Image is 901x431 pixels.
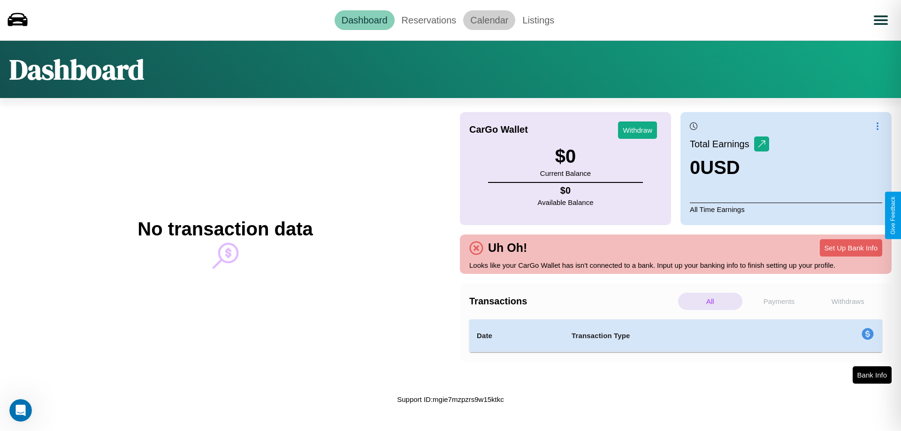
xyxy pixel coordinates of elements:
h3: 0 USD [690,157,769,178]
div: Give Feedback [890,197,896,234]
h4: Transaction Type [572,330,785,341]
button: Withdraw [618,121,657,139]
p: Total Earnings [690,136,754,152]
a: Calendar [463,10,515,30]
h1: Dashboard [9,50,144,89]
p: All Time Earnings [690,203,882,216]
table: simple table [469,319,882,352]
h4: CarGo Wallet [469,124,528,135]
h4: Date [477,330,557,341]
a: Listings [515,10,561,30]
h2: No transaction data [137,219,313,240]
h4: Transactions [469,296,676,307]
h3: $ 0 [540,146,591,167]
h4: Uh Oh! [483,241,532,255]
p: Support ID: mgie7mzpzrs9w15ktkc [397,393,504,406]
p: Available Balance [538,196,594,209]
h4: $ 0 [538,185,594,196]
button: Set Up Bank Info [820,239,882,257]
button: Open menu [868,7,894,33]
iframe: Intercom live chat [9,399,32,422]
button: Bank Info [853,366,892,384]
p: Payments [747,293,811,310]
a: Reservations [395,10,464,30]
a: Dashboard [335,10,395,30]
p: Current Balance [540,167,591,180]
p: Withdraws [816,293,880,310]
p: All [678,293,742,310]
p: Looks like your CarGo Wallet has isn't connected to a bank. Input up your banking info to finish ... [469,259,882,272]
